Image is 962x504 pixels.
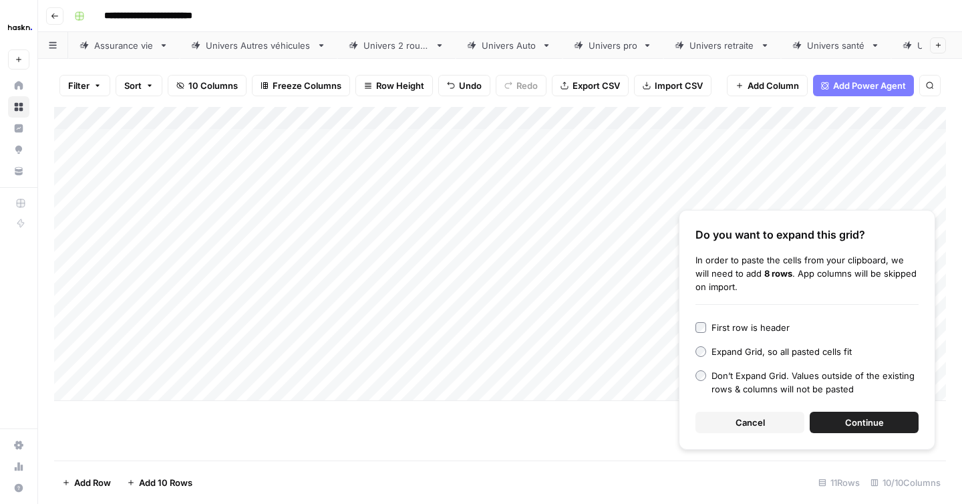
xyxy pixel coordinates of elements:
a: Univers 2 roues [337,32,456,59]
div: Assurance vie [94,39,154,52]
div: 10/10 Columns [865,472,946,493]
span: Add Column [748,79,799,92]
div: 11 Rows [813,472,865,493]
button: Add Power Agent [813,75,914,96]
button: Continue [810,412,919,433]
a: Insights [8,118,29,139]
input: Expand Grid, so all pasted cells fit [695,346,706,357]
button: Export CSV [552,75,629,96]
div: Univers santé [807,39,865,52]
button: Help + Support [8,477,29,499]
span: Sort [124,79,142,92]
span: Add Power Agent [833,79,906,92]
div: Do you want to expand this grid? [695,227,919,243]
span: Import CSV [655,79,703,92]
span: Redo [516,79,538,92]
a: Univers Auto [456,32,563,59]
a: Usage [8,456,29,477]
button: Import CSV [634,75,711,96]
a: Assurance vie [68,32,180,59]
div: Univers Autres véhicules [206,39,311,52]
a: Univers santé [781,32,891,59]
div: Expand Grid, so all pasted cells fit [711,345,852,358]
span: 10 Columns [188,79,238,92]
input: Don’t Expand Grid. Values outside of the existing rows & columns will not be pasted [695,370,706,381]
div: Univers pro [589,39,637,52]
span: Filter [68,79,90,92]
button: Add 10 Rows [119,472,200,493]
div: Don’t Expand Grid. Values outside of the existing rows & columns will not be pasted [711,369,919,396]
a: Opportunities [8,139,29,160]
a: Univers Autres véhicules [180,32,337,59]
button: Filter [59,75,110,96]
a: Univers pro [563,32,663,59]
button: Undo [438,75,490,96]
button: Row Height [355,75,433,96]
div: Univers Auto [482,39,536,52]
button: Add Column [727,75,808,96]
button: Freeze Columns [252,75,350,96]
a: Settings [8,434,29,456]
span: Cancel [736,416,765,429]
div: First row is header [711,321,790,334]
a: Your Data [8,160,29,182]
button: Redo [496,75,546,96]
b: 8 rows [764,268,792,279]
button: Workspace: Haskn [8,11,29,44]
a: Browse [8,96,29,118]
button: Cancel [695,412,804,433]
button: Add Row [54,472,119,493]
button: Sort [116,75,162,96]
span: Row Height [376,79,424,92]
div: In order to paste the cells from your clipboard, we will need to add . App columns will be skippe... [695,253,919,293]
a: Univers retraite [663,32,781,59]
input: First row is header [695,322,706,333]
span: Add Row [74,476,111,489]
span: Freeze Columns [273,79,341,92]
span: Add 10 Rows [139,476,192,489]
span: Export CSV [573,79,620,92]
button: 10 Columns [168,75,247,96]
div: Univers 2 roues [363,39,430,52]
img: Haskn Logo [8,15,32,39]
span: Continue [845,416,884,429]
span: Undo [459,79,482,92]
a: Home [8,75,29,96]
div: Univers retraite [689,39,755,52]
